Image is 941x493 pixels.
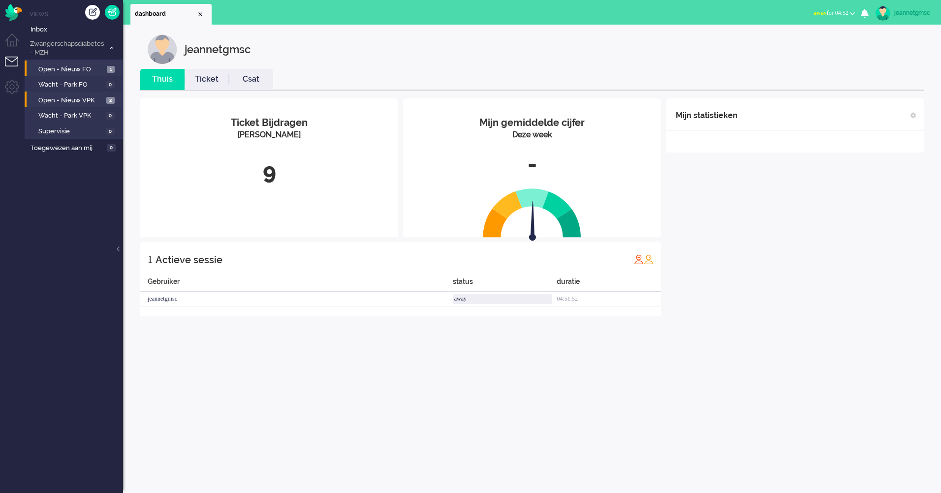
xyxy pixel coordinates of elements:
[5,6,22,14] a: Omnidesk
[5,33,27,56] li: Dashboard menu
[410,116,654,130] div: Mijn gemiddelde cijfer
[29,79,122,90] a: Wacht - Park FO 0
[229,69,273,90] li: Csat
[29,39,105,58] span: Zwangerschapsdiabetes - MZH
[148,249,153,269] div: 1
[634,254,644,264] img: profile_red.svg
[38,65,104,74] span: Open - Nieuw FO
[5,57,27,79] li: Tickets menu
[85,5,100,20] div: Creëer ticket
[808,6,861,20] button: awayfor 04:52
[106,97,115,104] span: 2
[38,111,103,121] span: Wacht - Park VPK
[185,34,251,64] div: jeannetgmsc
[5,4,22,21] img: flow_omnibird.svg
[5,80,27,102] li: Admin menu
[410,148,654,181] div: -
[156,250,222,270] div: Actieve sessie
[814,9,827,16] span: away
[453,277,557,292] div: status
[876,6,890,21] img: avatar
[29,110,122,121] a: Wacht - Park VPK 0
[135,10,196,18] span: dashboard
[29,94,122,105] a: Open - Nieuw VPK 2
[453,294,552,304] div: away
[38,80,103,90] span: Wacht - Park FO
[148,155,391,188] div: 9
[140,69,185,90] li: Thuis
[106,81,115,89] span: 0
[38,127,103,136] span: Supervisie
[29,24,123,34] a: Inbox
[106,112,115,120] span: 0
[105,5,120,20] a: Quick Ticket
[229,74,273,85] a: Csat
[557,292,661,307] div: 04:51:52
[29,125,122,136] a: Supervisie 0
[107,144,116,152] span: 0
[29,63,122,74] a: Open - Nieuw FO 1
[148,116,391,130] div: Ticket Bijdragen
[185,69,229,90] li: Ticket
[130,4,212,25] li: Dashboard
[148,34,177,64] img: customer.svg
[511,201,554,243] img: arrow.svg
[814,9,848,16] span: for 04:52
[30,10,123,18] li: Views
[196,10,204,18] div: Close tab
[107,66,115,73] span: 1
[148,129,391,141] div: [PERSON_NAME]
[644,254,654,264] img: profile_orange.svg
[874,6,931,21] a: jeannetgmsc
[31,144,104,153] span: Toegewezen aan mij
[29,142,123,153] a: Toegewezen aan mij 0
[185,74,229,85] a: Ticket
[894,8,931,18] div: jeannetgmsc
[140,74,185,85] a: Thuis
[808,3,861,25] li: awayfor 04:52
[38,96,104,105] span: Open - Nieuw VPK
[140,277,453,292] div: Gebruiker
[557,277,661,292] div: duratie
[31,25,123,34] span: Inbox
[483,188,581,238] img: semi_circle.svg
[106,128,115,135] span: 0
[676,106,738,125] div: Mijn statistieken
[140,292,453,307] div: jeannetgmsc
[410,129,654,141] div: Deze week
